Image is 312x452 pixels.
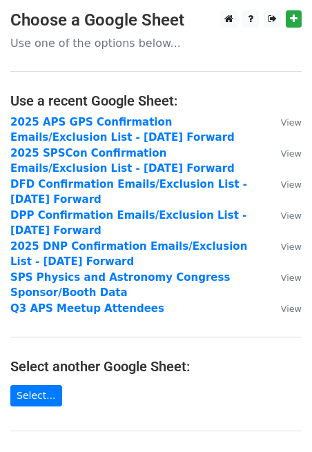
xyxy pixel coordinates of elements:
[10,178,247,206] a: DFD Confirmation Emails/Exclusion List - [DATE] Forward
[267,116,302,128] a: View
[267,271,302,284] a: View
[267,209,302,222] a: View
[10,209,246,237] a: DPP Confirmation Emails/Exclusion List - [DATE] Forward
[267,302,302,315] a: View
[10,385,62,406] a: Select...
[281,273,302,283] small: View
[10,240,247,268] a: 2025 DNP Confirmation Emails/Exclusion List - [DATE] Forward
[281,210,302,221] small: View
[10,271,230,299] a: SPS Physics and Astronomy Congress Sponsor/Booth Data
[281,242,302,252] small: View
[281,148,302,159] small: View
[281,117,302,128] small: View
[10,116,235,144] a: 2025 APS GPS Confirmation Emails/Exclusion List - [DATE] Forward
[10,302,164,315] a: Q3 APS Meetup Attendees
[10,92,302,109] h4: Use a recent Google Sheet:
[281,304,302,314] small: View
[10,36,302,50] p: Use one of the options below...
[267,147,302,159] a: View
[267,240,302,253] a: View
[281,179,302,190] small: View
[10,147,235,175] a: 2025 SPSCon Confirmation Emails/Exclusion List - [DATE] Forward
[10,10,302,30] h3: Choose a Google Sheet
[267,178,302,190] a: View
[10,358,302,375] h4: Select another Google Sheet:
